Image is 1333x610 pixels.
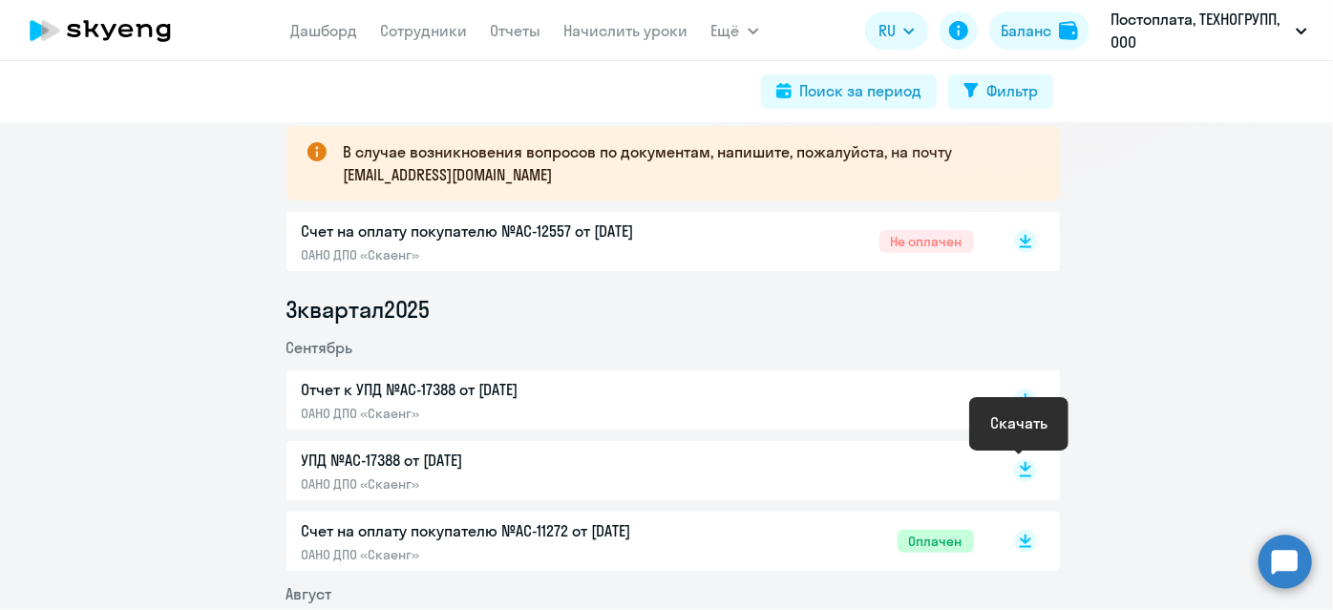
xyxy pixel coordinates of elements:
button: Ещё [711,11,759,50]
li: 3 квартал 2025 [286,294,1060,325]
span: Август [286,584,332,603]
span: RU [878,19,896,42]
p: Постоплата, ТЕХНОГРУПП, ООО [1111,8,1288,53]
a: Сотрудники [381,21,468,40]
p: Счет на оплату покупателю №AC-11272 от [DATE] [302,519,703,542]
p: ОАНО ДПО «Скаенг» [302,246,703,263]
p: ОАНО ДПО «Скаенг» [302,475,703,493]
button: Постоплата, ТЕХНОГРУПП, ООО [1101,8,1317,53]
span: Оплачен [898,530,974,553]
div: Баланс [1001,19,1051,42]
a: Отчет к УПД №AC-17388 от [DATE]ОАНО ДПО «Скаенг» [302,378,974,422]
button: RU [865,11,928,50]
p: Отчет к УПД №AC-17388 от [DATE] [302,378,703,401]
div: Скачать [990,411,1047,434]
a: Отчеты [491,21,541,40]
p: УПД №AC-17388 от [DATE] [302,449,703,472]
div: Фильтр [986,79,1038,102]
span: Сентябрь [286,338,353,357]
button: Фильтр [948,74,1053,109]
button: Поиск за период [761,74,937,109]
p: ОАНО ДПО «Скаенг» [302,405,703,422]
div: Поиск за период [799,79,921,102]
a: Счет на оплату покупателю №AC-11272 от [DATE]ОАНО ДПО «Скаенг»Оплачен [302,519,974,563]
img: balance [1059,21,1078,40]
span: Не оплачен [879,230,974,253]
p: Счет на оплату покупателю №AC-12557 от [DATE] [302,220,703,242]
p: В случае возникновения вопросов по документам, напишите, пожалуйста, на почту [EMAIL_ADDRESS][DOM... [344,140,1026,186]
span: Ещё [711,19,740,42]
a: Дашборд [291,21,358,40]
a: Начислить уроки [564,21,688,40]
a: Счет на оплату покупателю №AC-12557 от [DATE]ОАНО ДПО «Скаенг»Не оплачен [302,220,974,263]
a: УПД №AC-17388 от [DATE]ОАНО ДПО «Скаенг» [302,449,974,493]
p: ОАНО ДПО «Скаенг» [302,546,703,563]
button: Балансbalance [989,11,1090,50]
